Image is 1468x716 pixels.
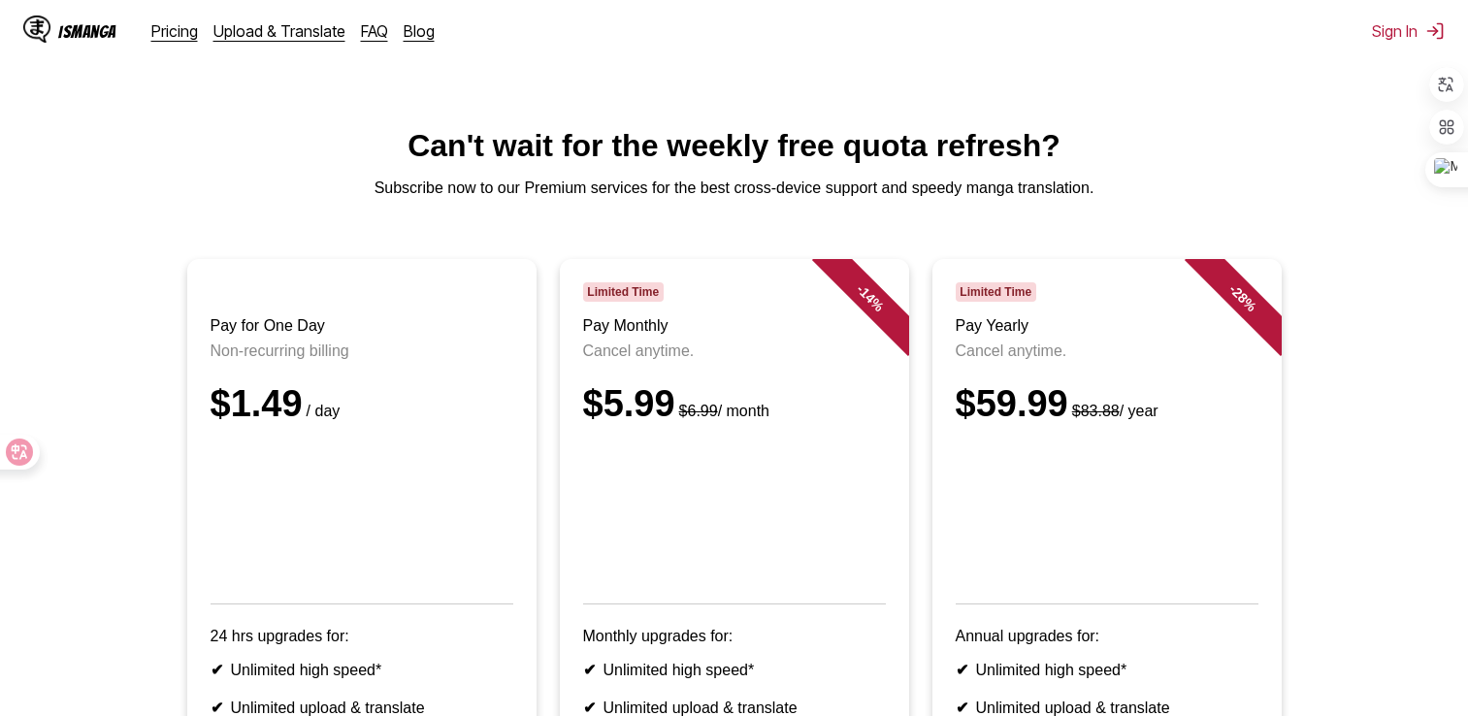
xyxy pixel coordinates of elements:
[679,403,718,419] s: $6.99
[211,661,513,679] li: Unlimited high speed*
[956,448,1258,576] iframe: PayPal
[583,448,886,576] iframe: PayPal
[1425,21,1445,41] img: Sign out
[1068,403,1158,419] small: / year
[211,317,513,335] h3: Pay for One Day
[211,662,223,678] b: ✔
[956,662,968,678] b: ✔
[583,317,886,335] h3: Pay Monthly
[675,403,769,419] small: / month
[23,16,151,47] a: IsManga LogoIsManga
[303,403,341,419] small: / day
[956,317,1258,335] h3: Pay Yearly
[583,383,886,425] div: $5.99
[956,661,1258,679] li: Unlimited high speed*
[1072,403,1120,419] s: $83.88
[211,628,513,645] p: 24 hrs upgrades for:
[583,662,596,678] b: ✔
[956,383,1258,425] div: $59.99
[583,661,886,679] li: Unlimited high speed*
[211,700,223,716] b: ✔
[956,282,1036,302] span: Limited Time
[23,16,50,43] img: IsManga Logo
[58,22,116,41] div: IsManga
[811,240,928,356] div: - 14 %
[16,128,1452,164] h1: Can't wait for the weekly free quota refresh?
[1184,240,1300,356] div: - 28 %
[583,342,886,360] p: Cancel anytime.
[404,21,435,41] a: Blog
[211,342,513,360] p: Non-recurring billing
[956,628,1258,645] p: Annual upgrades for:
[1372,21,1445,41] button: Sign In
[211,383,513,425] div: $1.49
[583,700,596,716] b: ✔
[956,700,968,716] b: ✔
[151,21,198,41] a: Pricing
[211,448,513,576] iframe: PayPal
[16,179,1452,197] p: Subscribe now to our Premium services for the best cross-device support and speedy manga translat...
[956,342,1258,360] p: Cancel anytime.
[213,21,345,41] a: Upload & Translate
[583,282,664,302] span: Limited Time
[361,21,388,41] a: FAQ
[583,628,886,645] p: Monthly upgrades for:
